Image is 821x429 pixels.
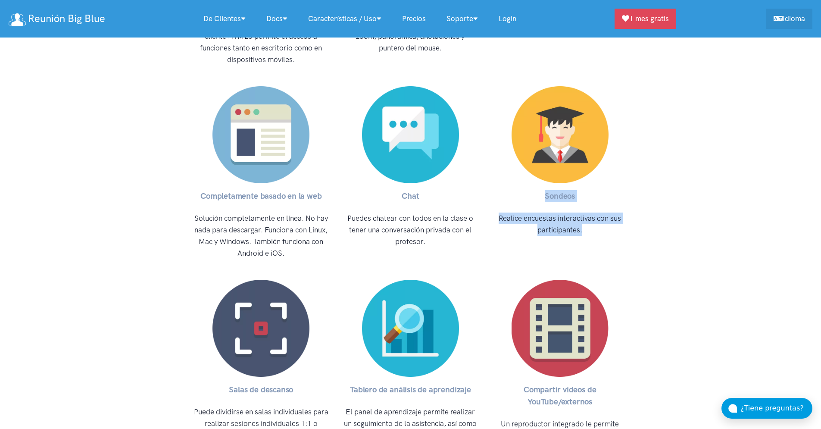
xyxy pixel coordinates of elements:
a: Características / uso [298,9,392,28]
a: Idioma [766,9,812,29]
a: Docs [256,9,298,28]
p: Solución completamente en línea. No hay nada para descargar. Funciona con Linux, Mac y Windows. T... [194,213,329,260]
img: Sondeos [512,86,609,183]
strong: Chat [402,191,419,201]
button: ¿Tiene preguntas? [721,398,812,419]
div: ¿Tiene preguntas? [740,403,812,414]
a: Soporte [436,9,488,28]
a: 1 mes gratis [615,9,676,29]
strong: Tablero de análisis de aprendizaje [350,385,471,395]
img: Salas de descanso [212,280,309,377]
img: Compartir videos de YouTube/externos [512,280,609,377]
p: Puedes chatear con todos en la clase o tener una conversación privada con el profesor. [343,213,478,248]
strong: Salas de descanso [229,385,293,395]
img: Chat [362,86,459,183]
strong: Completamente basado en la web [200,191,322,201]
img: Completamente basado en la web [212,86,309,183]
img: logo [9,13,26,26]
strong: Sondeos [545,191,575,201]
a: De clientes [193,9,256,28]
a: Reunión Big Blue [9,9,105,28]
strong: Compartir videos de YouTube/externos [524,385,596,407]
a: Login [488,9,527,28]
a: Precios [392,9,436,28]
p: Realice encuestas interactivas con sus participantes. [492,213,628,236]
img: Tablero de análisis de aprendizaje [362,280,459,377]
